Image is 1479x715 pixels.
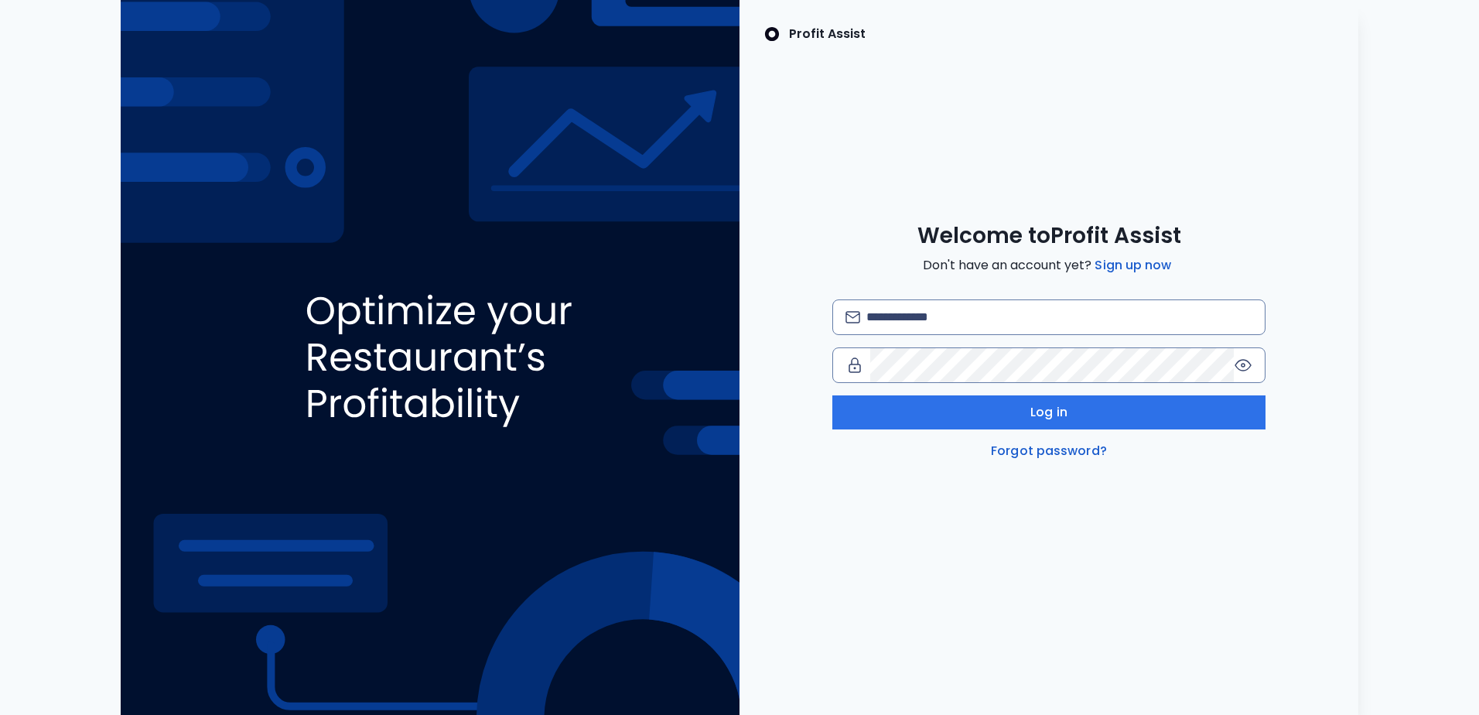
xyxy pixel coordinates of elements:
[832,395,1266,429] button: Log in
[1030,403,1067,422] span: Log in
[789,25,866,43] p: Profit Assist
[1091,256,1174,275] a: Sign up now
[923,256,1174,275] span: Don't have an account yet?
[988,442,1110,460] a: Forgot password?
[917,222,1181,250] span: Welcome to Profit Assist
[764,25,780,43] img: SpotOn Logo
[845,311,860,323] img: email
